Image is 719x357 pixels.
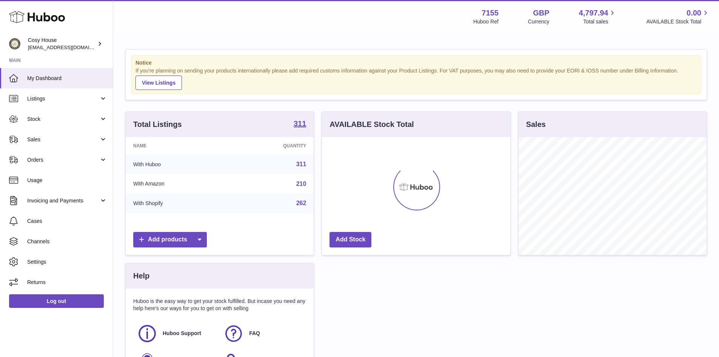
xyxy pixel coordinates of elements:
[27,218,107,225] span: Cases
[163,330,201,337] span: Huboo Support
[296,200,306,206] a: 262
[9,294,104,308] a: Log out
[533,8,549,18] strong: GBP
[296,181,306,187] a: 210
[329,119,414,130] h3: AVAILABLE Stock Total
[135,76,182,90] a: View Listings
[526,119,546,130] h3: Sales
[329,232,371,247] a: Add Stock
[579,8,617,25] a: 4,797.94 Total sales
[687,8,701,18] span: 0.00
[579,8,608,18] span: 4,797.94
[528,18,550,25] div: Currency
[646,8,710,25] a: 0.00 AVAILABLE Stock Total
[27,177,107,184] span: Usage
[135,59,697,66] strong: Notice
[27,238,107,245] span: Channels
[296,161,306,167] a: 311
[583,18,617,25] span: Total sales
[27,116,99,123] span: Stock
[27,156,99,164] span: Orders
[137,323,216,344] a: Huboo Support
[473,18,499,25] div: Huboo Ref
[646,18,710,25] span: AVAILABLE Stock Total
[249,330,260,337] span: FAQ
[294,120,306,129] a: 311
[28,37,96,51] div: Cosy House
[126,193,229,213] td: With Shopify
[133,232,207,247] a: Add products
[27,95,99,102] span: Listings
[133,271,149,281] h3: Help
[133,298,306,312] p: Huboo is the easy way to get your stock fulfilled. But incase you need any help here's our ways f...
[223,323,302,344] a: FAQ
[126,137,229,155] th: Name
[9,38,20,49] img: info@wholesomegoods.com
[27,136,99,143] span: Sales
[126,174,229,194] td: With Amazon
[27,75,107,82] span: My Dashboard
[229,137,314,155] th: Quantity
[126,155,229,174] td: With Huboo
[27,279,107,286] span: Returns
[28,44,111,50] span: [EMAIL_ADDRESS][DOMAIN_NAME]
[135,67,697,90] div: If you're planning on sending your products internationally please add required customs informati...
[27,258,107,266] span: Settings
[482,8,499,18] strong: 7155
[294,120,306,127] strong: 311
[133,119,182,130] h3: Total Listings
[27,197,99,204] span: Invoicing and Payments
